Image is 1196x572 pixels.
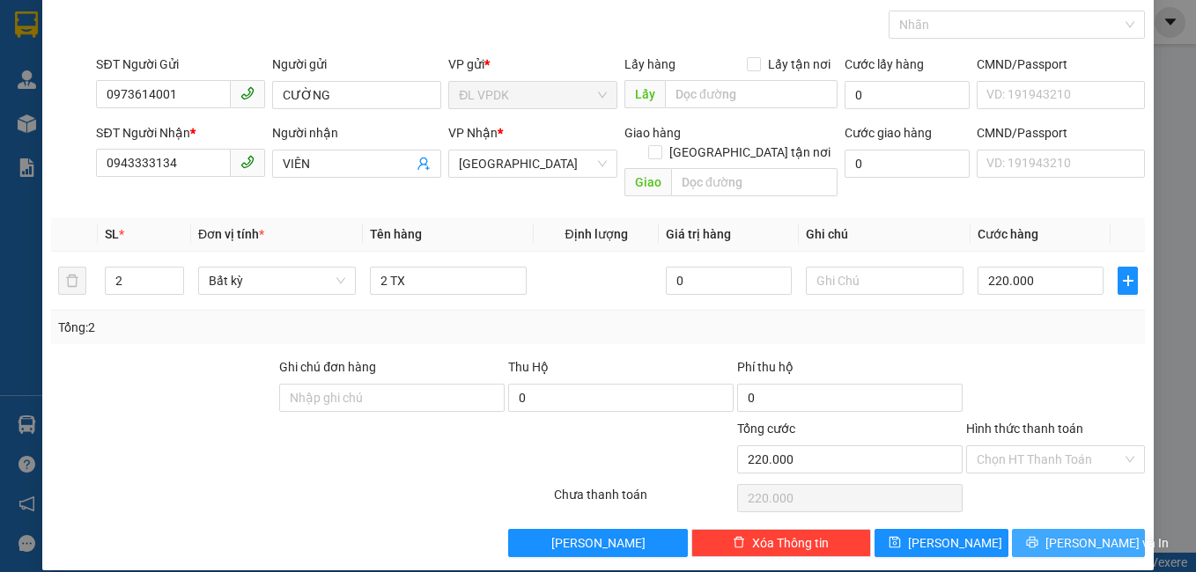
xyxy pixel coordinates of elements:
input: VD: Bàn, Ghế [370,267,528,295]
input: Cước giao hàng [845,150,970,178]
input: Dọc đường [665,80,838,108]
li: (c) 2017 [148,84,242,106]
b: Phúc An Express [22,114,92,227]
span: Tổng cước [737,422,795,436]
div: CMND/Passport [977,123,1146,143]
input: Cước lấy hàng [845,81,970,109]
button: delete [58,267,86,295]
b: Gửi khách hàng [108,26,174,108]
span: ĐL Quận 5 [459,150,607,177]
span: Giao hàng [624,126,681,140]
button: [PERSON_NAME] [508,529,688,557]
span: user-add [417,157,431,171]
span: Lấy hàng [624,57,676,71]
label: Hình thức thanh toán [966,422,1083,436]
img: logo.jpg [22,22,110,110]
span: [GEOGRAPHIC_DATA] tận nơi [662,143,838,162]
input: Ghi Chú [806,267,963,295]
div: Phí thu hộ [737,357,963,384]
span: Giá trị hàng [666,227,731,241]
span: save [889,536,901,550]
div: SĐT Người Nhận [96,123,265,143]
b: [DOMAIN_NAME] [148,67,242,81]
label: Ghi chú đơn hàng [279,360,376,374]
span: printer [1026,536,1038,550]
label: Cước giao hàng [845,126,932,140]
span: delete [733,536,745,550]
span: Lấy [624,80,665,108]
label: Cước lấy hàng [845,57,924,71]
span: Cước hàng [978,227,1038,241]
div: VP gửi [448,55,617,74]
span: VP Nhận [448,126,498,140]
button: save[PERSON_NAME] [875,529,1008,557]
span: [PERSON_NAME] [551,533,646,553]
span: Định lượng [565,227,628,241]
span: Xóa Thông tin [752,533,829,553]
div: Chưa thanh toán [552,485,735,516]
button: deleteXóa Thông tin [691,529,871,557]
span: Giao [624,168,671,196]
span: phone [240,86,255,100]
span: SL [105,227,119,241]
span: Tên hàng [370,227,422,241]
span: Thu Hộ [508,360,549,374]
div: Người nhận [272,123,441,143]
input: Ghi chú đơn hàng [279,384,505,412]
span: phone [240,155,255,169]
input: Dọc đường [671,168,838,196]
span: Đơn vị tính [198,227,264,241]
span: Bất kỳ [209,268,345,294]
span: Lấy tận nơi [761,55,838,74]
span: [PERSON_NAME] [908,533,1002,553]
th: Ghi chú [799,217,971,252]
button: printer[PERSON_NAME] và In [1012,529,1146,557]
button: plus [1118,267,1138,295]
img: logo.jpg [191,22,233,64]
input: 0 [666,267,792,295]
div: CMND/Passport [977,55,1146,74]
div: Người gửi [272,55,441,74]
div: SĐT Người Gửi [96,55,265,74]
span: [PERSON_NAME] và In [1045,533,1169,553]
span: ĐL VPDK [459,82,607,108]
span: plus [1118,274,1137,288]
div: Tổng: 2 [58,318,463,337]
